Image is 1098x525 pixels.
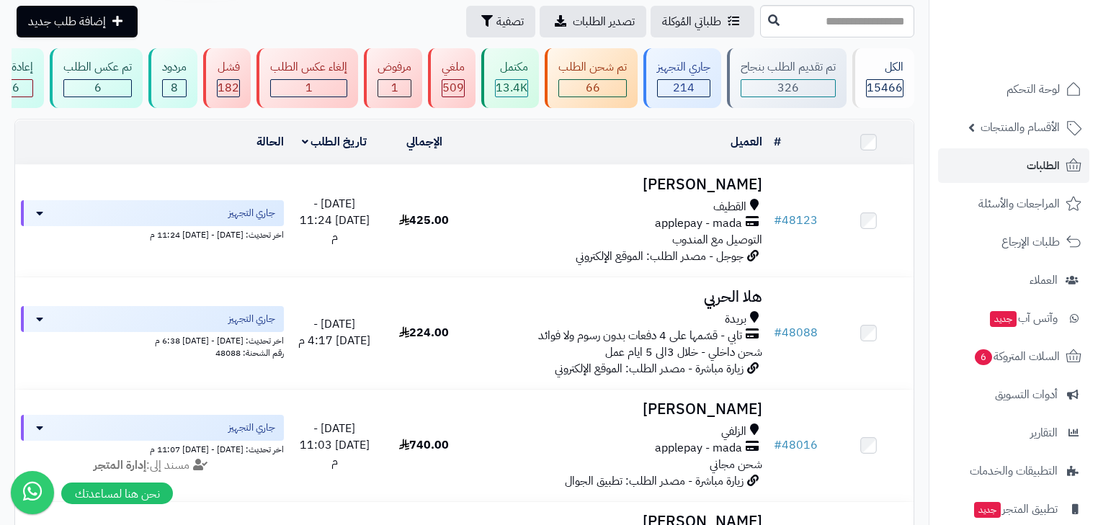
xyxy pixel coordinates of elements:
span: تصدير الطلبات [573,13,635,30]
span: # [774,324,782,341]
div: جاري التجهيز [657,59,710,76]
a: مكتمل 13.4K [478,48,542,108]
span: التطبيقات والخدمات [970,461,1058,481]
a: جاري التجهيز 214 [640,48,724,108]
a: ملغي 509 [425,48,478,108]
a: المراجعات والأسئلة [938,187,1089,221]
span: 66 [586,79,600,97]
span: تصفية [496,13,524,30]
span: جوجل - مصدر الطلب: الموقع الإلكتروني [576,248,744,265]
div: مكتمل [495,59,528,76]
a: التقارير [938,416,1089,450]
div: تم شحن الطلب [558,59,627,76]
span: 224.00 [399,324,449,341]
span: الأقسام والمنتجات [981,117,1060,138]
span: 1 [305,79,313,97]
a: فشل 182 [200,48,254,108]
a: العملاء [938,263,1089,297]
span: زيارة مباشرة - مصدر الطلب: الموقع الإلكتروني [555,360,744,377]
div: مسند إلى: [10,457,295,474]
h3: [PERSON_NAME] [475,176,762,193]
a: تم شحن الطلب 66 [542,48,640,108]
span: التوصيل مع المندوب [672,231,762,248]
div: 326 [741,80,835,97]
a: التطبيقات والخدمات [938,454,1089,488]
span: # [774,212,782,229]
a: تصدير الطلبات [540,6,646,37]
span: جاري التجهيز [228,421,275,435]
div: 8 [163,80,186,97]
a: السلات المتروكة6 [938,339,1089,374]
span: 13.4K [496,79,527,97]
div: 13406 [496,80,527,97]
span: بريدة [725,311,746,328]
a: تم عكس الطلب 6 [47,48,146,108]
a: طلبات الإرجاع [938,225,1089,259]
button: تصفية [466,6,535,37]
a: #48088 [774,324,818,341]
div: اخر تحديث: [DATE] - [DATE] 11:07 م [21,441,284,456]
a: الإجمالي [406,133,442,151]
span: إضافة طلب جديد [28,13,106,30]
span: 6 [975,349,992,365]
a: وآتس آبجديد [938,301,1089,336]
span: 214 [673,79,695,97]
div: مرفوض [378,59,411,76]
span: المراجعات والأسئلة [978,194,1060,214]
span: 740.00 [399,436,449,454]
span: 1 [391,79,398,97]
div: اخر تحديث: [DATE] - [DATE] 11:24 م [21,226,284,241]
div: 509 [442,80,464,97]
a: إلغاء عكس الطلب 1 [254,48,361,108]
span: أدوات التسويق [995,385,1058,405]
strong: إدارة المتجر [94,457,146,474]
a: الكل15466 [849,48,917,108]
div: 1 [378,80,411,97]
a: العميل [731,133,762,151]
div: 214 [658,80,710,97]
span: شحن داخلي - خلال 3الى 5 ايام عمل [605,344,762,361]
span: وآتس آب [988,308,1058,328]
a: مردود 8 [146,48,200,108]
div: تم عكس الطلب [63,59,132,76]
a: #48123 [774,212,818,229]
a: الحالة [256,133,284,151]
span: لوحة التحكم [1007,79,1060,99]
span: طلباتي المُوكلة [662,13,721,30]
span: # [774,436,782,454]
div: إلغاء عكس الطلب [270,59,347,76]
div: 1 [271,80,347,97]
span: القطيف [713,199,746,215]
div: مردود [162,59,187,76]
span: 326 [777,79,799,97]
div: تم تقديم الطلب بنجاح [741,59,836,76]
div: ملغي [442,59,465,76]
span: تابي - قسّمها على 4 دفعات بدون رسوم ولا فوائد [538,328,742,344]
span: الزلفي [721,423,746,440]
div: 66 [559,80,626,97]
span: جاري التجهيز [228,206,275,220]
a: تاريخ الطلب [302,133,367,151]
a: لوحة التحكم [938,72,1089,107]
span: جديد [974,502,1001,518]
a: #48016 [774,436,818,454]
div: فشل [217,59,240,76]
div: 182 [218,80,239,97]
span: جديد [990,311,1017,327]
a: تم تقديم الطلب بنجاح 326 [724,48,849,108]
span: [DATE] - [DATE] 4:17 م [298,315,370,349]
div: 6 [64,80,131,97]
a: الطلبات [938,148,1089,183]
span: 182 [218,79,239,97]
span: الطلبات [1027,156,1060,176]
span: [DATE] - [DATE] 11:24 م [300,195,370,246]
span: رقم الشحنة: 48088 [215,346,284,359]
span: 509 [442,79,464,97]
span: جاري التجهيز [228,312,275,326]
a: أدوات التسويق [938,377,1089,412]
a: إضافة طلب جديد [17,6,138,37]
a: # [774,133,781,151]
span: 8 [171,79,178,97]
span: applepay - mada [655,440,742,457]
span: شحن مجاني [710,456,762,473]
